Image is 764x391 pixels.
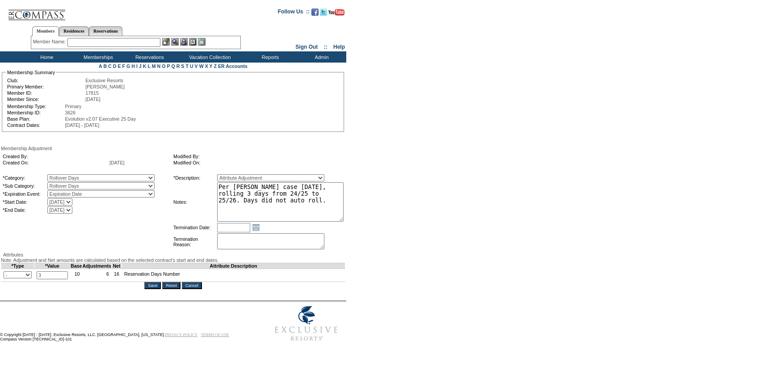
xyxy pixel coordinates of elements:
[185,63,189,69] a: T
[333,44,345,50] a: Help
[122,63,125,69] a: F
[173,154,340,159] td: Modified By:
[8,2,66,21] img: Compass Home
[189,38,197,46] img: Reservations
[173,223,216,232] td: Termination Date:
[167,63,170,69] a: P
[295,44,318,50] a: Sign Out
[1,252,345,257] div: Attributes
[328,11,344,17] a: Subscribe to our YouTube Channel
[7,97,84,102] td: Member Since:
[147,63,150,69] a: L
[181,63,184,69] a: S
[82,269,112,282] td: 6
[65,110,76,115] span: 3626
[123,51,174,63] td: Reservations
[218,63,248,69] a: ER Accounts
[65,116,136,122] span: Evolution v2.07 Executive 25 Day
[126,63,130,69] a: G
[7,104,64,109] td: Membership Type:
[278,8,310,18] td: Follow Us ::
[108,63,112,69] a: C
[71,263,82,269] td: Base
[71,51,123,63] td: Memberships
[3,160,109,165] td: Created On:
[320,8,327,16] img: Follow us on Twitter
[113,63,117,69] a: D
[320,11,327,17] a: Follow us on Twitter
[195,63,198,69] a: V
[3,206,46,214] td: *End Date:
[171,38,179,46] img: View
[3,174,46,181] td: *Category:
[7,84,84,89] td: Primary Member:
[176,63,180,69] a: R
[112,269,122,282] td: 16
[33,38,67,46] div: Member Name:
[144,282,161,289] input: Save
[266,301,346,346] img: Exclusive Resorts
[32,26,59,36] a: Members
[3,154,109,159] td: Created By:
[118,63,121,69] a: E
[7,116,64,122] td: Base Plan:
[109,160,125,165] span: [DATE]
[1,257,345,263] div: Note: Adjustment and Net amounts are calculated based on the selected contract's start and end da...
[3,190,46,198] td: *Expiration Event:
[205,63,208,69] a: X
[122,269,345,282] td: Reservation Days Number
[59,26,89,36] a: Residences
[112,263,122,269] td: Net
[199,63,204,69] a: W
[34,263,71,269] td: *Value
[89,26,122,36] a: Reservations
[173,174,216,181] td: *Description:
[157,63,161,69] a: N
[198,38,206,46] img: b_calculator.gif
[82,263,112,269] td: Adjustments
[165,332,197,337] a: PRIVACY POLICY
[311,11,319,17] a: Become our fan on Facebook
[65,122,100,128] span: [DATE] - [DATE]
[210,63,213,69] a: Y
[7,122,64,128] td: Contract Dates:
[173,233,216,250] td: Termination Reason:
[162,63,165,69] a: O
[328,9,344,16] img: Subscribe to our YouTube Channel
[251,223,261,232] a: Open the calendar popup.
[180,38,188,46] img: Impersonate
[162,38,170,46] img: b_edit.gif
[103,63,107,69] a: B
[85,90,99,96] span: 17815
[7,78,84,83] td: Club:
[143,63,147,69] a: K
[85,78,123,83] span: Exclusive Resorts
[295,51,346,63] td: Admin
[122,263,345,269] td: Attribute Description
[173,182,216,222] td: Notes:
[136,63,138,69] a: I
[99,63,102,69] a: A
[20,51,71,63] td: Home
[3,182,46,189] td: *Sub Category:
[139,63,142,69] a: J
[182,282,202,289] input: Cancel
[174,51,243,63] td: Vacation Collection
[7,110,64,115] td: Membership ID:
[1,146,345,151] div: Membership Adjustment
[131,63,135,69] a: H
[7,90,84,96] td: Member ID:
[85,84,125,89] span: [PERSON_NAME]
[1,263,34,269] td: *Type
[85,97,101,102] span: [DATE]
[171,63,175,69] a: Q
[6,70,56,75] legend: Membership Summary
[201,332,229,337] a: TERMS OF USE
[173,160,340,165] td: Modified On:
[152,63,156,69] a: M
[243,51,295,63] td: Reports
[162,282,180,289] input: Reset
[3,198,46,206] td: *Start Date:
[71,269,82,282] td: 10
[311,8,319,16] img: Become our fan on Facebook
